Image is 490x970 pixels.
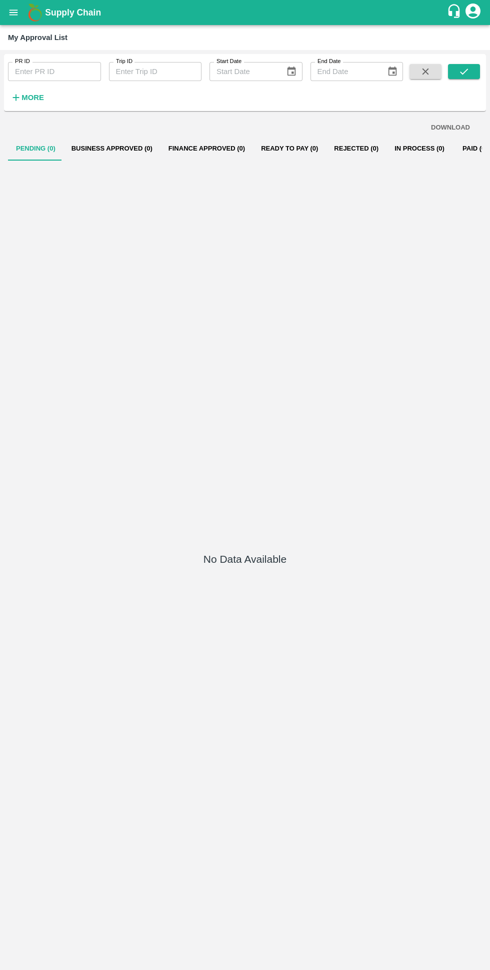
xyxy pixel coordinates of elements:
[282,62,301,81] button: Choose date
[464,2,482,23] div: account of current user
[427,119,474,137] button: DOWNLOAD
[386,137,452,161] button: In Process (0)
[203,552,286,566] h5: No Data Available
[15,58,30,66] label: PR ID
[317,58,340,66] label: End Date
[216,58,241,66] label: Start Date
[8,62,101,81] input: Enter PR ID
[160,137,253,161] button: Finance Approved (0)
[209,62,278,81] input: Start Date
[45,8,101,18] b: Supply Chain
[8,137,63,161] button: Pending (0)
[310,62,379,81] input: End Date
[45,6,446,20] a: Supply Chain
[326,137,386,161] button: Rejected (0)
[253,137,326,161] button: Ready To Pay (0)
[63,137,160,161] button: Business Approved (0)
[21,94,44,102] strong: More
[446,4,464,22] div: customer-support
[109,62,202,81] input: Enter Trip ID
[383,62,402,81] button: Choose date
[8,31,67,44] div: My Approval List
[8,89,46,106] button: More
[116,58,132,66] label: Trip ID
[2,1,25,24] button: open drawer
[25,3,45,23] img: logo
